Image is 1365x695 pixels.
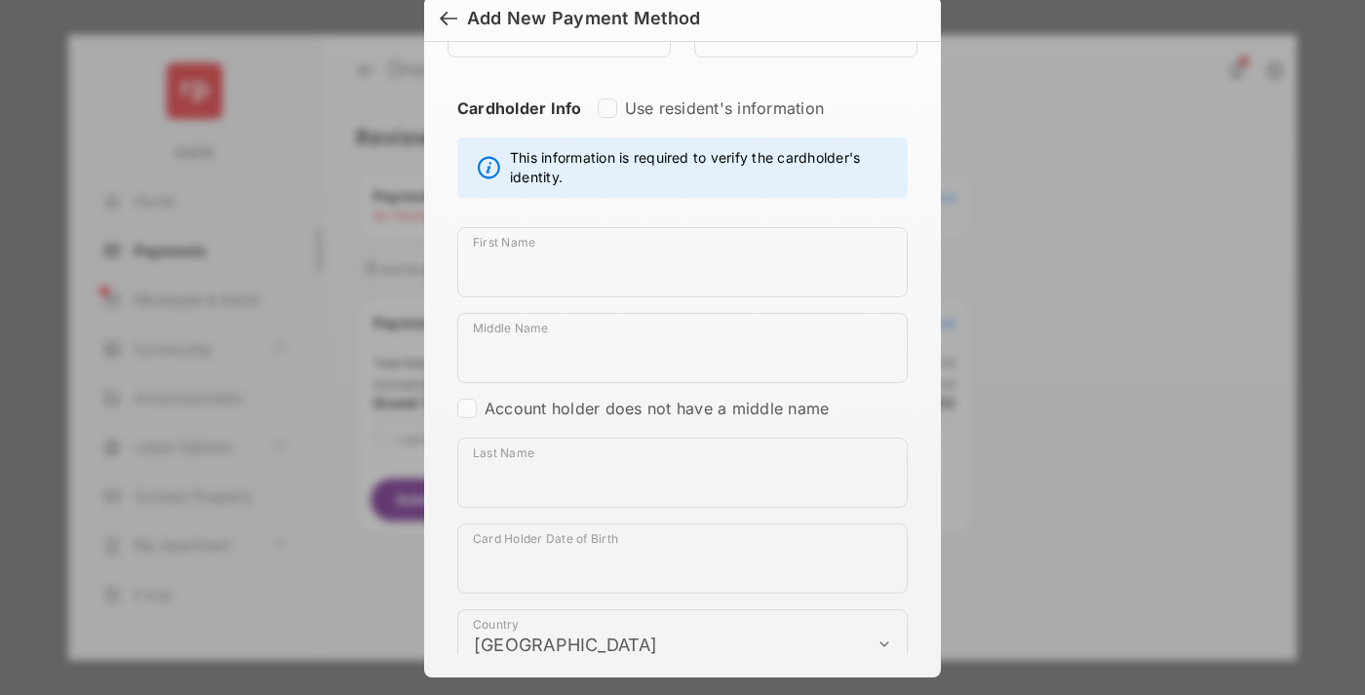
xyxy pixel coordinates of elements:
[467,8,700,29] div: Add New Payment Method
[485,399,829,418] label: Account holder does not have a middle name
[457,609,908,679] div: payment_method_screening[postal_addresses][country]
[510,148,897,187] span: This information is required to verify the cardholder's identity.
[457,98,582,153] strong: Cardholder Info
[625,98,824,118] label: Use resident's information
